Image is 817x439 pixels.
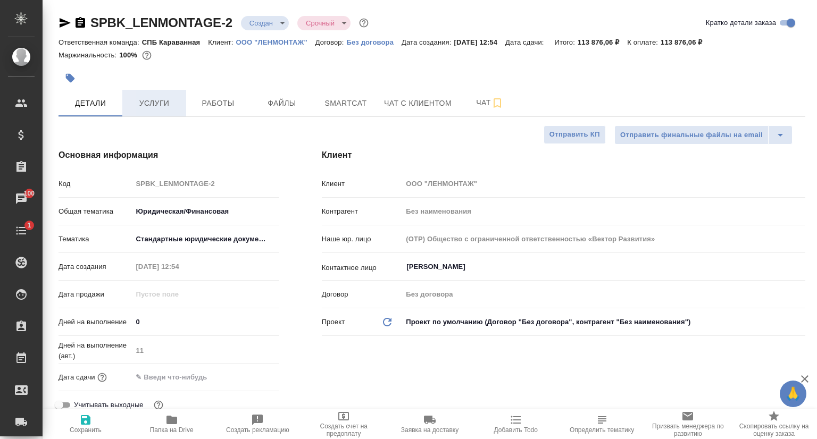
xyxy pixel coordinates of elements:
[241,16,289,30] div: Создан
[402,204,805,219] input: Пустое поле
[43,409,129,439] button: Сохранить
[297,16,351,30] div: Создан
[132,369,225,385] input: ✎ Введи что-нибудь
[620,129,763,141] span: Отправить финальные файлы на email
[3,217,40,244] a: 1
[578,38,627,46] p: 113 876,06 ₽
[505,38,546,46] p: Дата сдачи:
[464,96,515,109] span: Чат
[59,38,142,46] p: Ответственная команда:
[74,16,87,29] button: Скопировать ссылку
[142,38,209,46] p: СПБ Караванная
[59,289,132,300] p: Дата продажи
[59,16,71,29] button: Скопировать ссылку для ЯМессенджера
[95,370,109,384] button: Если добавить услуги и заполнить их объемом, то дата рассчитается автоматически
[322,317,345,327] p: Проект
[555,38,578,46] p: Итого:
[193,97,244,110] span: Работы
[401,426,458,434] span: Заявка на доставку
[402,231,805,247] input: Пустое поле
[226,426,289,434] span: Создать рекламацию
[65,97,116,110] span: Детали
[384,97,452,110] span: Чат с клиентом
[346,37,402,46] a: Без договора
[59,66,82,90] button: Добавить тэг
[706,18,776,28] span: Кратко детали заказа
[784,383,802,405] span: 🙏
[322,234,403,244] p: Наше юр. лицо
[150,426,194,434] span: Папка на Drive
[74,400,144,410] span: Учитывать выходные
[208,38,236,46] p: Клиент:
[132,286,225,302] input: Пустое поле
[780,381,806,407] button: 🙏
[90,15,232,30] a: SPBK_LENMONTAGE-2
[132,202,279,221] div: Юридическая/Финансовая
[322,206,403,217] p: Контрагент
[129,97,180,110] span: Услуги
[59,261,132,272] p: Дата создания
[59,206,132,217] p: Общая тематика
[614,125,769,145] button: Отправить финальные файлы на email
[491,97,504,109] svg: Подписаться
[387,409,473,439] button: Заявка на доставку
[132,343,279,358] input: Пустое поле
[132,259,225,274] input: Пустое поле
[645,409,731,439] button: Призвать менеджера по развитию
[59,234,132,244] p: Тематика
[544,125,606,144] button: Отправить КП
[322,263,403,273] p: Контактное лицо
[236,37,315,46] a: ООО "ЛЕНМОНТАЖ"
[132,230,279,248] div: Стандартные юридические документы, договоры, уставы
[315,38,347,46] p: Договор:
[18,188,41,199] span: 100
[301,409,387,439] button: Создать счет на предоплату
[303,19,338,28] button: Срочный
[3,185,40,212] a: 100
[473,409,559,439] button: Добавить Todo
[59,179,132,189] p: Код
[59,149,279,162] h4: Основная информация
[140,48,154,62] button: 0.00 RUB;
[307,423,380,437] span: Создать счет на предоплату
[21,220,37,231] span: 1
[129,409,215,439] button: Папка на Drive
[402,38,454,46] p: Дата создания:
[651,423,724,437] span: Призвать менеджера по развитию
[119,51,140,59] p: 100%
[59,372,95,383] p: Дата сдачи
[59,51,119,59] p: Маржинальность:
[236,38,315,46] p: ООО "ЛЕНМОНТАЖ"
[559,409,645,439] button: Определить тематику
[246,19,276,28] button: Создан
[661,38,710,46] p: 113 876,06 ₽
[402,176,805,191] input: Пустое поле
[357,16,371,30] button: Доп статусы указывают на важность/срочность заказа
[322,179,403,189] p: Клиент
[799,266,802,268] button: Open
[614,125,793,145] div: split button
[494,426,538,434] span: Добавить Todo
[215,409,301,439] button: Создать рекламацию
[737,423,811,437] span: Скопировать ссылку на оценку заказа
[59,317,132,327] p: Дней на выполнение
[132,314,279,330] input: ✎ Введи что-нибудь
[402,286,805,302] input: Пустое поле
[59,340,132,361] p: Дней на выполнение (авт.)
[152,398,165,412] button: Выбери, если сб и вс нужно считать рабочими днями для выполнения заказа.
[132,176,279,191] input: Пустое поле
[320,97,371,110] span: Smartcat
[70,426,102,434] span: Сохранить
[454,38,505,46] p: [DATE] 12:54
[346,38,402,46] p: Без договора
[322,289,403,300] p: Договор
[402,313,805,331] div: Проект по умолчанию (Договор "Без договора", контрагент "Без наименования")
[731,409,817,439] button: Скопировать ссылку на оценку заказа
[627,38,661,46] p: К оплате:
[549,129,600,141] span: Отправить КП
[322,149,805,162] h4: Клиент
[256,97,307,110] span: Файлы
[570,426,634,434] span: Определить тематику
